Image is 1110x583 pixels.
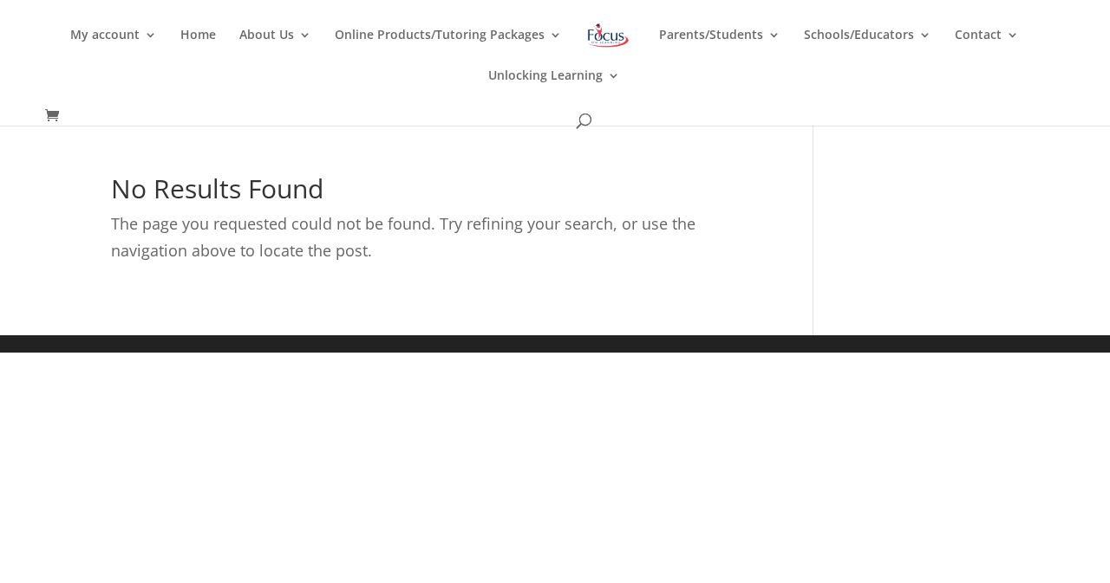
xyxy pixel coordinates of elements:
img: Focus on Learning [585,20,630,51]
a: My account [70,29,157,69]
a: Unlocking Learning [488,69,620,110]
a: About Us [239,29,311,69]
a: Home [180,29,216,69]
a: Parents/Students [659,29,780,69]
a: Contact [955,29,1019,69]
a: Schools/Educators [804,29,931,69]
h1: No Results Found [111,176,765,211]
a: Online Products/Tutoring Packages [335,29,562,69]
p: The page you requested could not be found. Try refining your search, or use the navigation above ... [111,211,765,263]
